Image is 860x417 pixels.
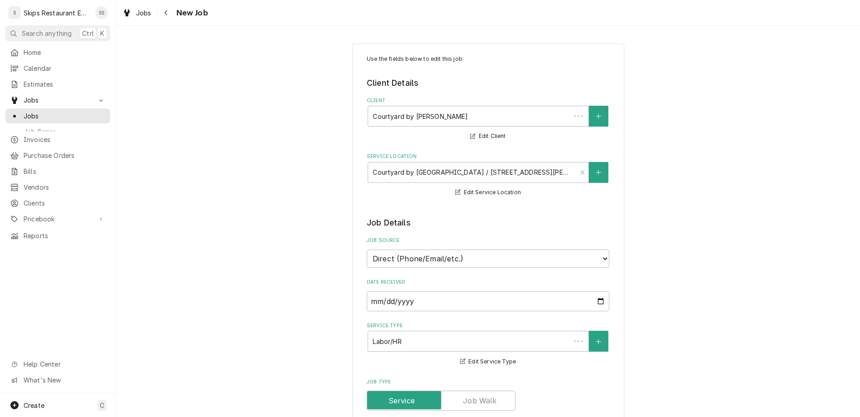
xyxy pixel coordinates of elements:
[5,228,110,243] a: Reports
[24,79,106,89] span: Estimates
[82,29,94,38] span: Ctrl
[100,401,104,410] span: C
[24,151,106,160] span: Purchase Orders
[95,6,108,19] div: Shan Skipper's Avatar
[5,148,110,163] a: Purchase Orders
[22,29,72,38] span: Search anything
[24,111,106,121] span: Jobs
[589,162,608,183] button: Create New Location
[24,167,106,176] span: Bills
[119,5,155,20] a: Jobs
[5,25,110,41] button: Search anythingCtrlK
[24,359,105,369] span: Help Center
[367,322,609,329] label: Service Type
[136,8,151,18] span: Jobs
[589,331,608,352] button: Create New Service
[174,7,208,19] span: New Job
[367,97,609,104] label: Client
[24,214,92,224] span: Pricebook
[367,55,609,63] p: Use the fields below to edit this job:
[459,356,517,368] button: Edit Service Type
[5,180,110,195] a: Vendors
[5,373,110,388] a: Go to What's New
[367,378,609,411] div: Job Type
[5,164,110,179] a: Bills
[469,131,507,142] button: Edit Client
[367,322,609,367] div: Service Type
[5,196,110,211] a: Clients
[367,237,609,267] div: Job Source
[596,169,601,176] svg: Create New Location
[596,113,601,119] svg: Create New Client
[454,187,522,198] button: Edit Service Location
[367,153,609,160] label: Service Location
[100,29,104,38] span: K
[95,6,108,19] div: SS
[367,279,609,286] label: Date Received
[24,402,44,409] span: Create
[367,77,609,89] legend: Client Details
[5,77,110,92] a: Estimates
[24,95,92,105] span: Jobs
[367,378,609,386] label: Job Type
[5,211,110,226] a: Go to Pricebook
[24,127,106,137] span: Job Series
[589,106,608,127] button: Create New Client
[5,108,110,123] a: Jobs
[159,5,174,20] button: Navigate back
[596,339,601,345] svg: Create New Service
[367,279,609,311] div: Date Received
[5,132,110,147] a: Invoices
[8,6,21,19] div: S
[24,8,90,18] div: Skips Restaurant Equipment
[5,357,110,372] a: Go to Help Center
[5,61,110,76] a: Calendar
[5,45,110,60] a: Home
[367,237,609,244] label: Job Source
[5,93,110,108] a: Go to Jobs
[24,135,106,144] span: Invoices
[5,124,110,139] a: Job Series
[367,97,609,142] div: Client
[24,64,106,73] span: Calendar
[24,198,106,208] span: Clients
[367,153,609,198] div: Service Location
[24,182,106,192] span: Vendors
[24,48,106,57] span: Home
[367,217,609,229] legend: Job Details
[24,231,106,240] span: Reports
[24,375,105,385] span: What's New
[367,291,609,311] input: yyyy-mm-dd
